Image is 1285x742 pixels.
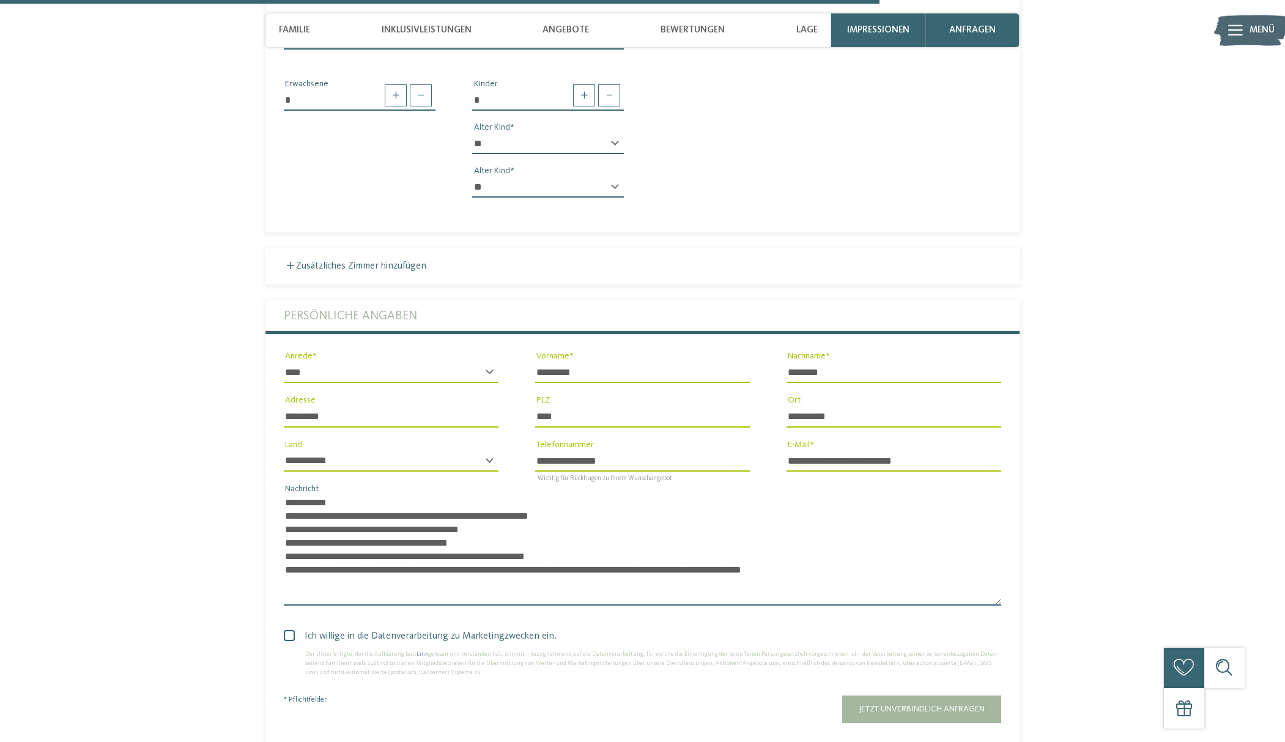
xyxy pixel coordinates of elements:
label: Zusätzliches Zimmer hinzufügen [284,261,426,271]
span: Familie [279,24,310,35]
span: Angebote [543,24,589,35]
span: Lage [796,24,818,35]
label: Persönliche Angaben [284,300,1001,331]
span: Jetzt unverbindlich anfragen [859,705,985,713]
span: Impressionen [847,24,909,35]
span: Inklusivleistungen [382,24,472,35]
a: Link [417,651,428,657]
div: Der Unterfertigte, der die Aufklärung laut gelesen und verstanden hat, stimmt – bezugnehmend auf ... [284,650,1001,677]
input: Ich willige in die Datenverarbeitung zu Marketingzwecken ein. [284,629,287,650]
span: Bewertungen [661,24,725,35]
span: Ich willige in die Datenverarbeitung zu Marketingzwecken ein. [293,629,1001,644]
button: Jetzt unverbindlich anfragen [842,696,1001,723]
span: Wichtig für Rückfragen zu Ihrem Wunschangebot [538,475,672,482]
span: anfragen [949,24,996,35]
span: * Pflichtfelder [284,696,327,703]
